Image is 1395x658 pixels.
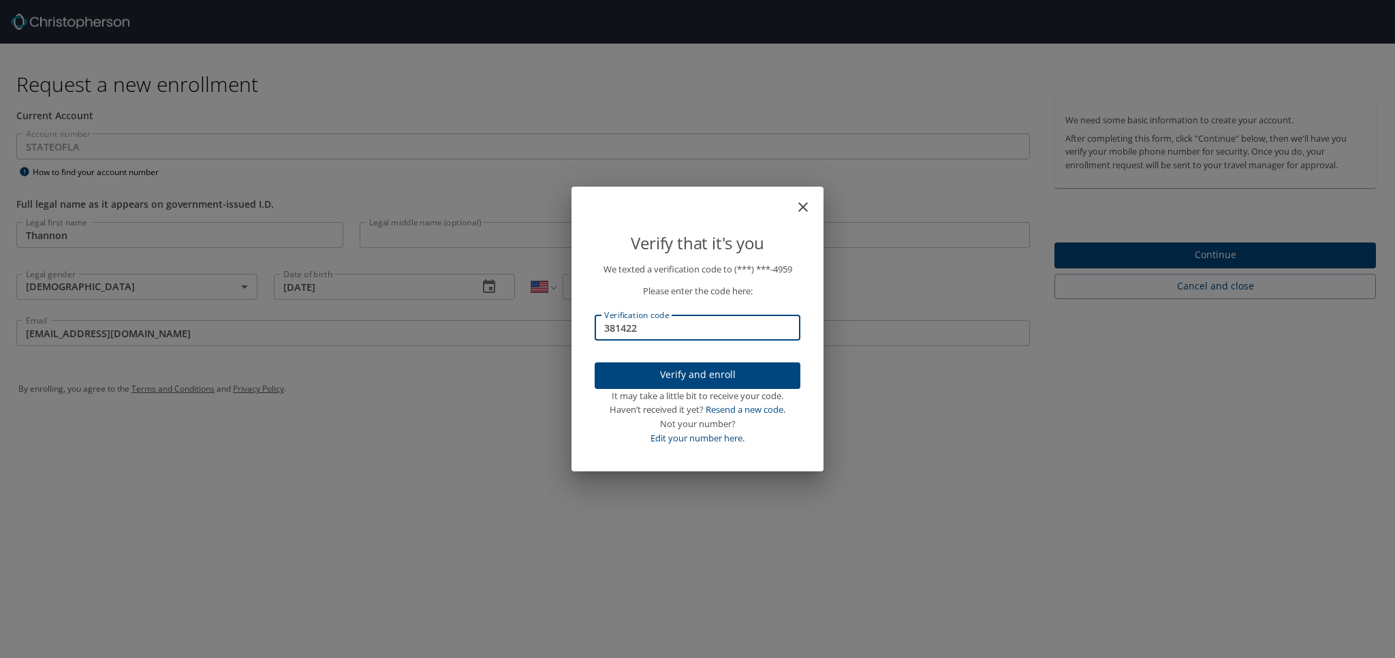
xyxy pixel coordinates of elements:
a: Edit your number here. [651,432,744,444]
span: Verify and enroll [606,366,789,383]
a: Resend a new code. [706,403,785,416]
button: close [802,192,818,208]
button: Verify and enroll [595,362,800,389]
div: Haven’t received it yet? [595,403,800,417]
div: Not your number? [595,417,800,431]
div: It may take a little bit to receive your code. [595,389,800,403]
p: We texted a verification code to (***) ***- 4959 [595,262,800,277]
p: Verify that it's you [595,230,800,256]
p: Please enter the code here: [595,284,800,298]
